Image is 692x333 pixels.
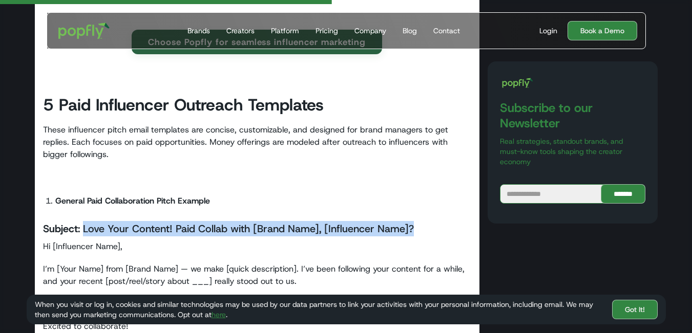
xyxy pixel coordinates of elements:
p: Hi [Influencer Name], [43,240,472,253]
form: Blog Subscribe [500,184,645,204]
a: home [51,15,117,46]
h3: Subscribe to our Newsletter [500,100,645,131]
strong: Subject [43,222,78,235]
div: Creators [226,26,255,36]
a: Company [350,13,390,49]
a: here [212,310,226,319]
a: Book a Demo [568,21,637,40]
a: Creators [222,13,259,49]
p: These influencer pitch email templates are concise, customizable, and designed for brand managers... [43,124,472,161]
strong: 5 Paid Influencer Outreach Templates [43,94,324,116]
div: Platform [271,26,299,36]
div: Pricing [316,26,338,36]
div: Login [539,26,557,36]
a: Login [535,26,561,36]
div: Contact [433,26,460,36]
div: Company [354,26,386,36]
div: Brands [187,26,210,36]
a: Blog [399,13,421,49]
div: When you visit or log in, cookies and similar technologies may be used by our data partners to li... [35,299,604,320]
h4: : Love Your Content! Paid Collab with [Brand Name], [Influencer Name]? [43,221,472,236]
div: Blog [403,26,417,36]
p: ‍ [43,171,472,183]
p: I’m [Your Name] from [Brand Name] — we make [quick description]. I’ve been following your content... [43,263,472,287]
a: Brands [183,13,214,49]
a: Contact [429,13,464,49]
a: Got It! [612,300,658,319]
p: Real strategies, standout brands, and must-know tools shaping the creator economy [500,136,645,167]
a: Platform [267,13,303,49]
a: Pricing [311,13,342,49]
strong: General Paid Collaboration Pitch Example [55,195,210,206]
